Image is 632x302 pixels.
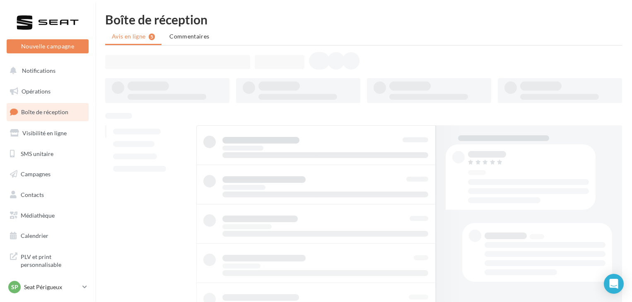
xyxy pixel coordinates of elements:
div: Open Intercom Messenger [604,274,624,294]
a: Campagnes [5,165,90,183]
span: Boîte de réception [21,108,68,115]
a: Médiathèque [5,207,90,224]
span: PLV et print personnalisable [21,251,85,269]
span: Campagnes DataOnDemand [21,279,85,297]
span: Notifications [22,67,55,74]
a: Boîte de réception [5,103,90,121]
span: SP [11,283,18,291]
a: Calendrier [5,227,90,244]
span: Campagnes [21,170,51,177]
span: Visibilité en ligne [22,129,67,137]
div: Boîte de réception [105,13,622,26]
button: Notifications [5,62,87,79]
span: Contacts [21,191,44,198]
a: SP Seat Périgueux [7,279,89,295]
a: Contacts [5,186,90,204]
span: Médiathèque [21,212,55,219]
span: SMS unitaire [21,150,53,157]
span: Calendrier [21,232,48,239]
a: PLV et print personnalisable [5,248,90,272]
p: Seat Périgueux [24,283,79,291]
span: Commentaires [169,33,209,40]
a: SMS unitaire [5,145,90,163]
button: Nouvelle campagne [7,39,89,53]
a: Opérations [5,83,90,100]
a: Campagnes DataOnDemand [5,276,90,300]
span: Opérations [22,88,51,95]
a: Visibilité en ligne [5,125,90,142]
